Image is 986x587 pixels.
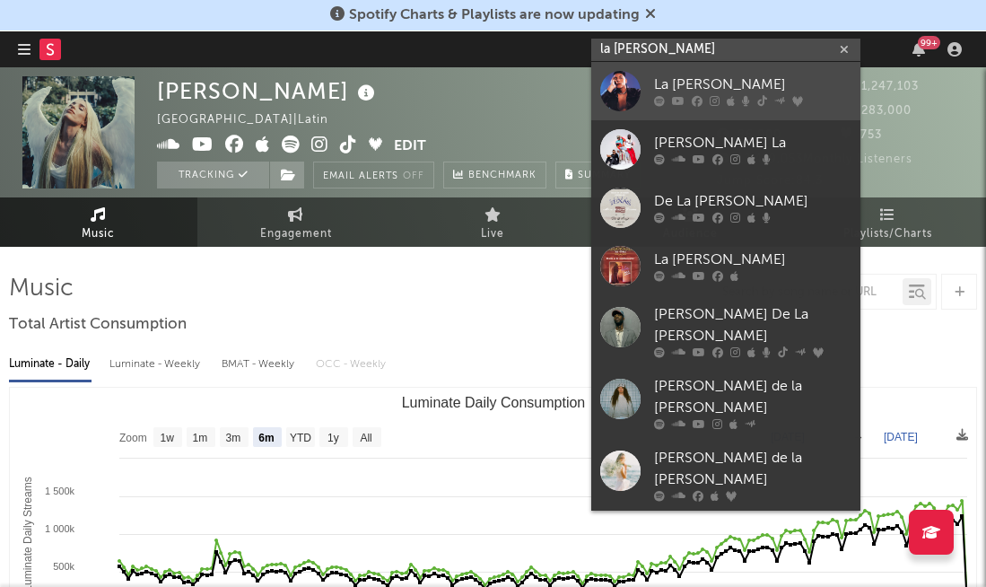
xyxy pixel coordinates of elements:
[193,432,208,444] text: 1m
[591,39,860,61] input: Search for artists
[226,432,241,444] text: 3m
[841,81,919,92] span: 1,247,103
[654,376,851,419] div: [PERSON_NAME] de la [PERSON_NAME]
[654,191,851,213] div: De La [PERSON_NAME]
[290,432,311,444] text: YTD
[258,432,274,444] text: 6m
[843,223,932,245] span: Playlists/Charts
[45,523,75,534] text: 1 000k
[591,439,860,511] a: [PERSON_NAME] de la [PERSON_NAME]
[654,448,851,491] div: [PERSON_NAME] de la [PERSON_NAME]
[9,349,92,380] div: Luminate - Daily
[918,36,940,49] div: 99 +
[402,395,586,410] text: Luminate Daily Consumption
[157,110,349,131] div: [GEOGRAPHIC_DATA] | Latin
[654,304,851,347] div: [PERSON_NAME] De La [PERSON_NAME]
[468,165,537,187] span: Benchmark
[578,171,631,180] span: Summary
[481,223,504,245] span: Live
[841,129,882,141] span: 753
[157,76,380,106] div: [PERSON_NAME]
[789,197,986,247] a: Playlists/Charts
[9,314,187,336] span: Total Artist Consumption
[645,8,656,22] span: Dismiss
[443,162,546,188] a: Benchmark
[45,486,75,496] text: 1 500k
[912,42,925,57] button: 99+
[82,223,115,245] span: Music
[841,105,912,117] span: 283,000
[197,197,395,247] a: Engagement
[591,62,860,120] a: La [PERSON_NAME]
[394,136,426,158] button: Edit
[884,431,918,443] text: [DATE]
[327,432,339,444] text: 1y
[654,74,851,96] div: La [PERSON_NAME]
[161,432,175,444] text: 1w
[591,179,860,237] a: De La [PERSON_NAME]
[654,250,851,271] div: La [PERSON_NAME]
[591,120,860,179] a: [PERSON_NAME] La
[591,295,860,367] a: [PERSON_NAME] De La [PERSON_NAME]
[53,561,74,572] text: 500k
[222,349,298,380] div: BMAT - Weekly
[555,162,641,188] button: Summary
[109,349,204,380] div: Luminate - Weekly
[313,162,434,188] button: Email AlertsOff
[591,367,860,439] a: [PERSON_NAME] de la [PERSON_NAME]
[260,223,332,245] span: Engagement
[119,432,147,444] text: Zoom
[591,237,860,295] a: La [PERSON_NAME]
[403,171,424,181] em: Off
[360,432,371,444] text: All
[654,133,851,154] div: [PERSON_NAME] La
[395,197,592,247] a: Live
[349,8,640,22] span: Spotify Charts & Playlists are now updating
[157,162,269,188] button: Tracking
